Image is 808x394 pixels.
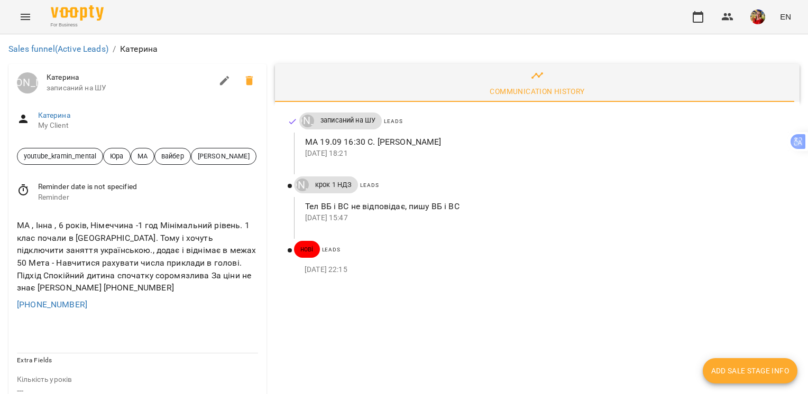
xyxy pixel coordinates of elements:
a: [PHONE_NUMBER] [17,299,87,309]
button: Add Sale Stage info [703,358,797,383]
button: Menu [13,4,38,30]
p: field-description [17,374,258,385]
p: МА 19.09 16:30 С. [PERSON_NAME] [305,136,783,148]
span: Leads [360,182,379,188]
nav: breadcrumb [8,43,800,55]
p: [DATE] 15:47 [305,213,783,223]
span: МА [131,151,154,161]
a: Катерина [38,111,70,119]
div: МА , Інна , 6 років, Німеччина -1 год Мінімальний рівень. 1 клас почали в [GEOGRAPHIC_DATA]. Тому... [15,217,260,296]
span: My Client [38,120,258,131]
p: Тел ВБ і ВС не відповідає, пишу ВБ і ВС [305,200,783,213]
span: Reminder [38,192,258,203]
a: [PERSON_NAME] [17,72,38,93]
a: [PERSON_NAME] [294,179,309,191]
span: вайбер [155,151,190,161]
span: EN [780,11,791,22]
span: записаний на ШУ [314,116,382,125]
span: Reminder date is not specified [38,182,258,192]
p: Катерина [120,43,158,55]
img: 5e634735370bbb5983f79fa1b5928c88.png [750,10,765,24]
span: Leads [384,118,402,124]
span: For Business [51,22,104,29]
span: Юра [104,151,130,161]
span: youtube_kramin_mental [17,151,103,161]
span: Add Sale Stage info [711,364,789,377]
button: EN [776,7,795,26]
a: Sales funnel(Active Leads) [8,44,108,54]
img: Voopty Logo [51,5,104,21]
a: [PERSON_NAME] [299,115,314,127]
span: Extra Fields [17,357,52,364]
li: / [113,43,116,55]
p: [DATE] 22:15 [305,265,783,275]
div: [PERSON_NAME] [301,115,314,127]
div: Юрій Тимочко [17,72,38,93]
span: [PERSON_NAME] [191,151,256,161]
span: Leads [322,247,341,252]
span: крок 1 НДЗ [309,180,358,190]
span: записаний на ШУ [47,83,212,93]
p: [DATE] 18:21 [305,148,783,159]
span: Катерина [47,72,212,83]
div: Communication History [490,85,584,98]
span: нові [294,245,320,254]
div: Юрій Тимочко [296,179,309,191]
